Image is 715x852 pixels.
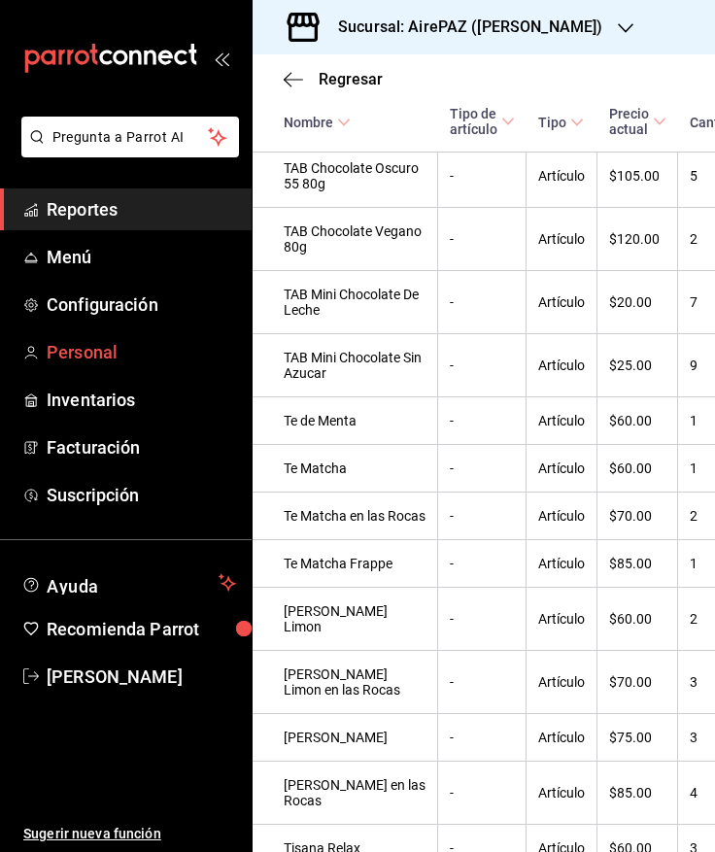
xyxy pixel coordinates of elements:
span: Ayuda [47,571,211,595]
span: Regresar [319,70,383,88]
td: $60.00 [597,445,678,493]
td: - [438,762,527,825]
td: - [438,493,527,540]
td: [PERSON_NAME] [253,714,438,762]
td: - [438,588,527,651]
td: - [438,540,527,588]
button: open_drawer_menu [214,51,229,66]
div: Tipo de artículo [450,106,497,137]
td: $60.00 [597,397,678,445]
td: $85.00 [597,540,678,588]
td: Artículo [527,493,597,540]
span: Reportes [47,196,236,222]
span: Suscripción [47,482,236,508]
td: $85.00 [597,762,678,825]
span: Sugerir nueva función [23,824,236,844]
span: Tipo [538,115,584,130]
td: $70.00 [597,493,678,540]
span: Pregunta a Parrot AI [52,127,209,148]
span: Inventarios [47,387,236,413]
td: Artículo [527,334,597,397]
td: [PERSON_NAME] Limon en las Rocas [253,651,438,714]
td: TAB Chocolate Vegano 80g [253,208,438,271]
td: Artículo [527,271,597,334]
td: - [438,145,527,208]
td: TAB Chocolate Oscuro 55 80g [253,145,438,208]
td: Te Matcha [253,445,438,493]
div: Tipo [538,115,566,130]
td: - [438,651,527,714]
td: $60.00 [597,588,678,651]
span: Recomienda Parrot [47,616,236,642]
td: Artículo [527,540,597,588]
td: - [438,714,527,762]
span: Personal [47,339,236,365]
td: Artículo [527,208,597,271]
td: - [438,445,527,493]
td: Te Matcha en las Rocas [253,493,438,540]
button: Pregunta a Parrot AI [21,117,239,157]
span: Nombre [284,115,351,130]
td: $120.00 [597,208,678,271]
td: $20.00 [597,271,678,334]
td: - [438,334,527,397]
span: Configuración [47,291,236,318]
td: [PERSON_NAME] Limon [253,588,438,651]
td: $25.00 [597,334,678,397]
td: TAB Mini Chocolate De Leche [253,271,438,334]
td: Artículo [527,445,597,493]
td: - [438,208,527,271]
td: $105.00 [597,145,678,208]
td: Te Matcha Frappe [253,540,438,588]
a: Pregunta a Parrot AI [14,141,239,161]
td: Artículo [527,397,597,445]
td: - [438,271,527,334]
td: Artículo [527,714,597,762]
td: [PERSON_NAME] en las Rocas [253,762,438,825]
td: TAB Mini Chocolate Sin Azucar [253,334,438,397]
span: Tipo de artículo [450,106,515,137]
span: Facturación [47,434,236,460]
td: $70.00 [597,651,678,714]
td: Artículo [527,588,597,651]
button: Regresar [284,70,383,88]
div: Precio actual [609,106,649,137]
span: [PERSON_NAME] [47,664,236,690]
span: Menú [47,244,236,270]
td: $75.00 [597,714,678,762]
div: Nombre [284,115,333,130]
td: Artículo [527,145,597,208]
td: Te de Menta [253,397,438,445]
td: - [438,397,527,445]
span: Precio actual [609,106,666,137]
td: Artículo [527,651,597,714]
td: Artículo [527,762,597,825]
h3: Sucursal: AirePAZ ([PERSON_NAME]) [323,16,602,39]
